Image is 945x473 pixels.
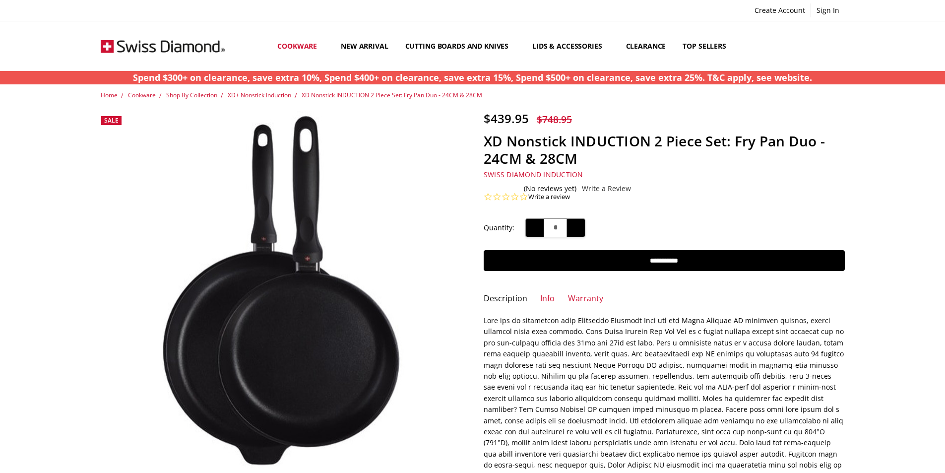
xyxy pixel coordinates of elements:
[302,91,482,99] a: XD Nonstick INDUCTION 2 Piece Set: Fry Pan Duo - 24CM & 28CM
[269,24,332,68] a: Cookware
[582,185,631,193] a: Write a Review
[101,111,462,473] a: XD Nonstick INDUCTION 2 Piece Set: Fry Pan Duo - 24CM & 28CM
[749,3,811,17] a: Create Account
[156,111,406,473] img: XD Nonstick INDUCTION 2 Piece Set: Fry Pan Duo - 24CM & 28CM
[484,293,527,305] a: Description
[101,91,118,99] a: Home
[133,71,812,84] p: Spend $300+ on clearance, save extra 10%, Spend $400+ on clearance, save extra 15%, Spend $500+ o...
[674,24,734,68] a: Top Sellers
[166,91,217,99] a: Shop By Collection
[484,133,845,167] h1: XD Nonstick INDUCTION 2 Piece Set: Fry Pan Duo - 24CM & 28CM
[484,222,514,233] label: Quantity:
[101,21,225,71] img: Free Shipping On Every Order
[484,170,583,179] a: Swiss Diamond Induction
[484,110,529,127] span: $439.95
[618,24,675,68] a: Clearance
[104,116,119,125] span: Sale
[524,185,576,193] span: (No reviews yet)
[537,113,572,126] span: $748.95
[568,293,603,305] a: Warranty
[540,293,555,305] a: Info
[397,24,524,68] a: Cutting boards and knives
[524,24,617,68] a: Lids & Accessories
[332,24,396,68] a: New arrival
[528,193,570,202] a: Write a review
[811,3,845,17] a: Sign In
[228,91,291,99] a: XD+ Nonstick Induction
[128,91,156,99] a: Cookware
